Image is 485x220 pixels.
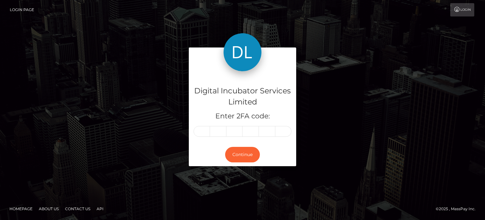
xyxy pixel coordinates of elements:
a: API [94,204,106,214]
div: © 2025 , MassPay Inc. [436,205,480,212]
a: Homepage [7,204,35,214]
h5: Enter 2FA code: [194,111,291,121]
img: Digital Incubator Services Limited [224,33,261,71]
h4: Digital Incubator Services Limited [194,85,291,108]
a: Login [450,3,474,16]
button: Continue [225,147,260,162]
a: About Us [36,204,61,214]
a: Contact Us [63,204,93,214]
a: Login Page [10,3,34,16]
